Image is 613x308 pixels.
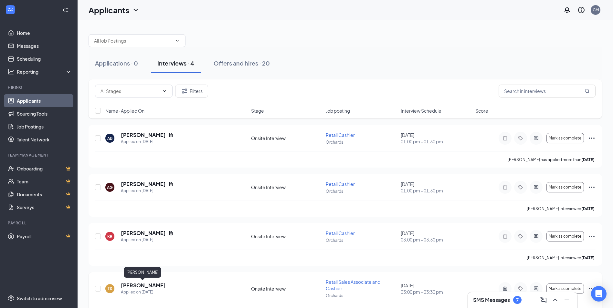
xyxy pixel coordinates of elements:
b: [DATE] [581,157,595,162]
a: Home [17,26,72,39]
a: Sourcing Tools [17,107,72,120]
button: Mark as complete [546,231,584,241]
div: Reporting [17,68,72,75]
h3: SMS Messages [473,296,510,303]
div: AB [107,136,112,141]
div: Interviews · 4 [157,59,194,67]
p: Orchards [326,293,396,298]
span: Stage [251,108,264,114]
div: Applied on [DATE] [121,237,174,243]
h5: [PERSON_NAME] [121,131,166,139]
svg: Collapse [62,7,69,13]
svg: ActiveChat [532,185,540,190]
a: Job Postings [17,120,72,133]
span: 01:00 pm - 01:30 pm [401,187,471,194]
div: Applications · 0 [95,59,138,67]
div: Onsite Interview [251,233,322,240]
button: Mark as complete [546,283,584,294]
div: TS [108,286,112,291]
div: Open Intercom Messenger [591,286,607,302]
svg: Note [501,185,509,190]
input: Search in interviews [499,85,596,98]
button: ComposeMessage [538,295,549,305]
div: [PERSON_NAME] [124,267,161,278]
input: All Stages [100,87,159,95]
button: Minimize [562,295,572,305]
div: Applied on [DATE] [121,139,174,145]
span: Score [475,108,488,114]
span: Mark as complete [549,185,581,190]
a: Scheduling [17,52,72,65]
div: [DATE] [401,181,471,194]
div: Payroll [8,220,71,226]
span: 03:00 pm - 03:30 pm [401,289,471,295]
a: OnboardingCrown [17,162,72,175]
svg: Filter [181,87,188,95]
svg: Note [501,234,509,239]
button: Mark as complete [546,182,584,192]
span: Mark as complete [549,234,581,239]
div: Team Management [8,152,71,158]
a: Applicants [17,94,72,107]
div: CM [593,7,599,13]
div: AG [107,185,113,190]
a: Messages [17,39,72,52]
h5: [PERSON_NAME] [121,180,166,188]
a: TeamCrown [17,175,72,188]
div: Onsite Interview [251,285,322,292]
p: Orchards [326,238,396,243]
button: Filter Filters [175,85,208,98]
div: Onsite Interview [251,135,322,141]
svg: Document [168,132,174,138]
p: [PERSON_NAME] interviewed . [527,206,596,211]
svg: ChevronDown [162,88,167,94]
button: Mark as complete [546,133,584,143]
p: [PERSON_NAME] interviewed . [527,255,596,261]
button: ChevronUp [550,295,560,305]
svg: Tag [517,234,524,239]
div: [DATE] [401,282,471,295]
a: PayrollCrown [17,230,72,243]
span: Retail Cashier [326,132,355,138]
svg: ChevronUp [551,296,559,304]
b: [DATE] [581,255,595,260]
span: 01:00 pm - 01:30 pm [401,138,471,145]
h5: [PERSON_NAME] [121,282,166,289]
svg: ActiveNote [501,286,509,291]
svg: Ellipses [588,134,596,142]
svg: Settings [8,295,14,302]
b: [DATE] [581,206,595,211]
svg: ComposeMessage [540,296,547,304]
span: Mark as complete [549,286,581,291]
span: Interview Schedule [401,108,441,114]
div: 7 [516,297,519,303]
svg: Notifications [563,6,571,14]
svg: Document [168,231,174,236]
h5: [PERSON_NAME] [121,230,166,237]
svg: Tag [517,286,524,291]
svg: Note [501,136,509,141]
svg: ActiveChat [532,136,540,141]
a: Talent Network [17,133,72,146]
svg: MagnifyingGlass [585,88,590,94]
svg: Ellipses [588,232,596,240]
svg: Ellipses [588,285,596,293]
div: Onsite Interview [251,184,322,190]
span: 03:00 pm - 03:30 pm [401,236,471,243]
span: Name · Applied On [105,108,144,114]
p: Orchards [326,139,396,145]
svg: Minimize [563,296,571,304]
span: Retail Cashier [326,181,355,187]
svg: ChevronDown [175,38,180,43]
svg: WorkstreamLogo [7,6,14,13]
svg: Tag [517,136,524,141]
svg: Tag [517,185,524,190]
svg: Ellipses [588,183,596,191]
svg: ActiveChat [532,234,540,239]
a: DocumentsCrown [17,188,72,201]
div: Applied on [DATE] [121,188,174,194]
h1: Applicants [89,5,129,15]
p: Orchards [326,189,396,194]
div: Applied on [DATE] [121,289,166,295]
div: Hiring [8,85,71,90]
